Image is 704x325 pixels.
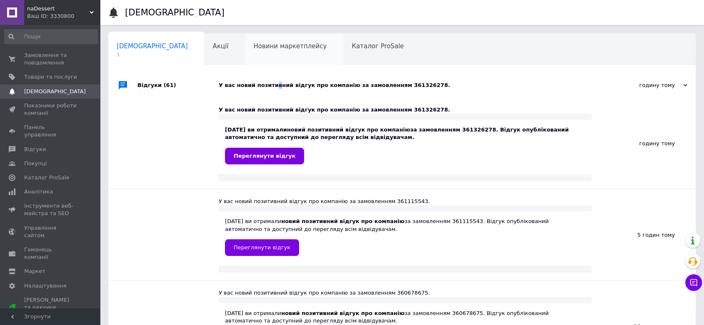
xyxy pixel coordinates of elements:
[253,42,327,50] span: Новини маркетплейсу
[137,73,219,98] div: Відгуки
[592,98,696,189] div: годину тому
[27,12,100,20] div: Ваш ID: 3330800
[24,174,69,181] span: Каталог ProSale
[24,224,77,239] span: Управління сайтом
[592,189,696,280] div: 5 годин тому
[125,7,225,17] h1: [DEMOGRAPHIC_DATA]
[164,82,176,88] span: (61)
[604,82,687,89] div: годину тому
[234,244,290,251] span: Переглянути відгук
[24,102,77,117] span: Показники роботи компанії
[234,153,295,159] span: Переглянути відгук
[24,282,67,290] span: Налаштування
[27,5,90,12] span: naDessert
[24,73,77,81] span: Товари та послуги
[281,218,404,224] b: новий позитивний відгук про компанію
[287,127,410,133] b: новий позитивний відгук про компанію
[24,268,45,275] span: Маркет
[24,88,86,95] span: [DEMOGRAPHIC_DATA]
[281,310,404,316] b: новий позитивний відгук про компанію
[24,52,77,67] span: Замовлення та повідомлення
[219,106,592,114] div: У вас новий позитивний відгук про компанію за замовленням 361326278.
[225,239,299,256] a: Переглянути відгук
[117,52,188,58] span: 1
[24,160,47,167] span: Покупці
[213,42,229,50] span: Акції
[219,198,592,205] div: У вас новий позитивний відгук про компанію за замовленням 361115543.
[24,246,77,261] span: Гаманець компанії
[24,146,46,153] span: Відгуки
[24,188,53,196] span: Аналітика
[685,274,702,291] button: Чат з покупцем
[24,202,77,217] span: Інструменти веб-майстра та SEO
[24,296,77,319] span: [PERSON_NAME] та рахунки
[352,42,404,50] span: Каталог ProSale
[219,289,592,297] div: У вас новий позитивний відгук про компанію за замовленням 360678675.
[24,124,77,139] span: Панель управління
[4,29,98,44] input: Пошук
[225,126,585,164] div: [DATE] ви отримали за замовленням 361326278. Відгук опублікований автоматично та доступний до пер...
[225,148,304,164] a: Переглянути відгук
[225,218,585,256] div: [DATE] ви отримали за замовленням 361115543. Відгук опублікований автоматично та доступний до пер...
[219,82,604,89] div: У вас новий позитивний відгук про компанію за замовленням 361326278.
[117,42,188,50] span: [DEMOGRAPHIC_DATA]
